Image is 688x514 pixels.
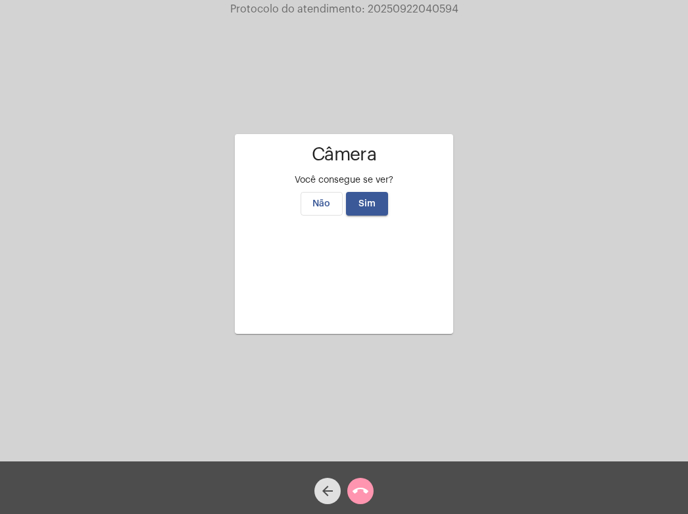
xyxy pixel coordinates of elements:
[245,145,443,165] h1: Câmera
[353,483,368,499] mat-icon: call_end
[358,199,376,208] span: Sim
[295,175,393,185] span: Você consegue se ver?
[312,199,330,208] span: Não
[230,4,458,14] span: Protocolo do atendimento: 20250922040594
[301,192,343,216] button: Não
[320,483,335,499] mat-icon: arrow_back
[346,192,388,216] button: Sim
